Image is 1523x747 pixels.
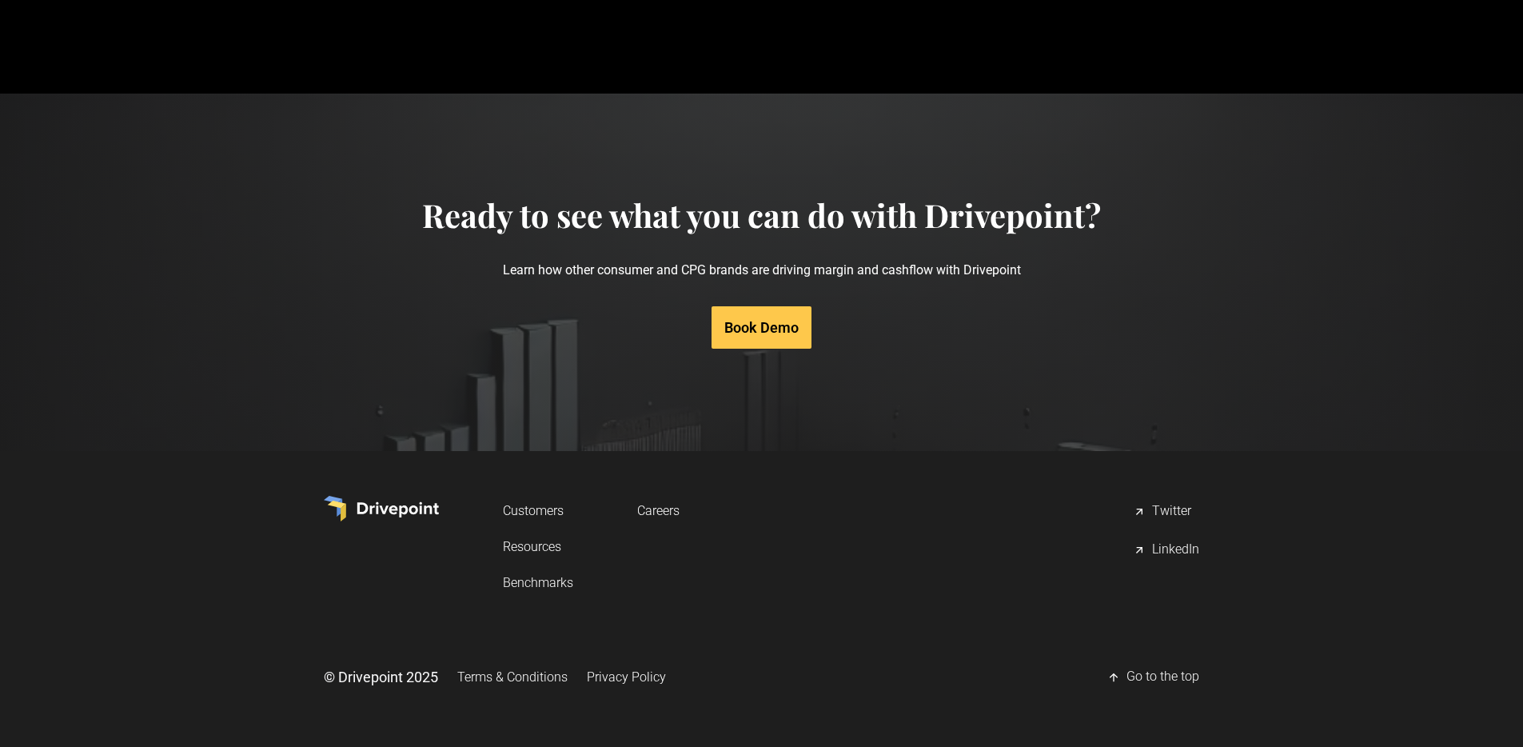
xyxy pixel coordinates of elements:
[503,496,573,525] a: Customers
[324,667,438,687] div: © Drivepoint 2025
[1126,668,1199,687] div: Go to the top
[712,306,811,349] a: Book Demo
[503,568,573,597] a: Benchmarks
[1107,661,1199,693] a: Go to the top
[1152,541,1199,560] div: LinkedIn
[1152,502,1191,521] div: Twitter
[503,532,573,561] a: Resources
[1133,534,1199,566] a: LinkedIn
[587,662,666,692] a: Privacy Policy
[457,662,568,692] a: Terms & Conditions
[637,496,680,525] a: Careers
[422,234,1101,306] p: Learn how other consumer and CPG brands are driving margin and cashflow with Drivepoint
[1133,496,1199,528] a: Twitter
[422,196,1101,234] h4: Ready to see what you can do with Drivepoint?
